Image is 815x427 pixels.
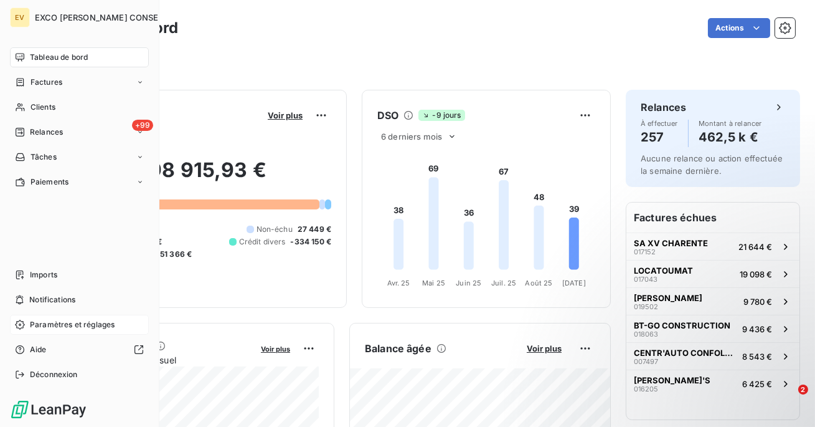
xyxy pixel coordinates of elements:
span: Factures [31,77,62,88]
span: 6 derniers mois [381,132,442,142]
span: 2 [798,385,808,395]
button: LOCATOUMAT01704319 098 € [626,260,799,287]
button: Actions [708,18,770,38]
tspan: Mai 25 [422,279,445,287]
span: 019502 [634,303,658,310]
h6: DSO [377,108,398,123]
span: Non-échu [257,224,293,235]
span: Montant à relancer [699,120,762,127]
span: 19 098 € [740,269,772,279]
span: -334 150 € [291,236,332,247]
tspan: Avr. 25 [387,279,410,287]
span: Voir plus [527,343,562,353]
button: SA XV CHARENTE01715221 644 € [626,233,799,260]
tspan: Juin 25 [456,279,481,287]
h4: 257 [641,127,678,147]
span: Paiements [31,176,68,188]
span: Chiffre d'affaires mensuel [70,353,252,367]
span: Voir plus [261,345,290,353]
h6: Factures échues [626,203,799,233]
iframe: Intercom notifications message [566,306,815,393]
img: Logo LeanPay [10,400,87,420]
tspan: Juil. 25 [491,279,516,287]
span: Paramètres et réglages [30,319,115,330]
button: Voir plus [264,110,306,121]
span: Tâches [31,151,57,163]
button: Voir plus [257,343,294,354]
h2: 498 915,93 € [70,158,331,195]
tspan: Août 25 [525,279,552,287]
span: EXCO [PERSON_NAME] CONSEILS [35,12,171,22]
span: Clients [31,102,55,113]
span: Aucune relance ou action effectuée la semaine dernière. [641,153,783,176]
span: Déconnexion [30,369,78,380]
div: EV [10,7,30,27]
span: 27 449 € [298,224,331,235]
a: Aide [10,340,149,360]
span: Voir plus [268,110,303,120]
h6: Balance âgée [365,341,431,356]
span: SA XV CHARENTE [634,238,708,248]
span: LOCATOUMAT [634,266,693,276]
span: Imports [30,269,57,281]
span: -51 366 € [156,249,192,260]
span: Tableau de bord [30,52,88,63]
span: 9 780 € [743,297,772,307]
tspan: [DATE] [562,279,586,287]
h4: 462,5 k € [699,127,762,147]
span: Notifications [29,294,75,305]
iframe: Intercom live chat [773,385,803,415]
button: [PERSON_NAME]0195029 780 € [626,287,799,315]
span: Crédit divers [239,236,286,247]
span: 21 644 € [738,242,772,252]
span: 017152 [634,248,656,256]
span: 017043 [634,276,657,283]
span: À effectuer [641,120,678,127]
h6: Relances [641,100,686,115]
span: -9 jours [418,110,464,121]
span: +99 [132,120,153,131]
span: Relances [30,127,63,138]
span: [PERSON_NAME] [634,293,702,303]
span: Aide [30,344,47,355]
button: Voir plus [523,343,565,354]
